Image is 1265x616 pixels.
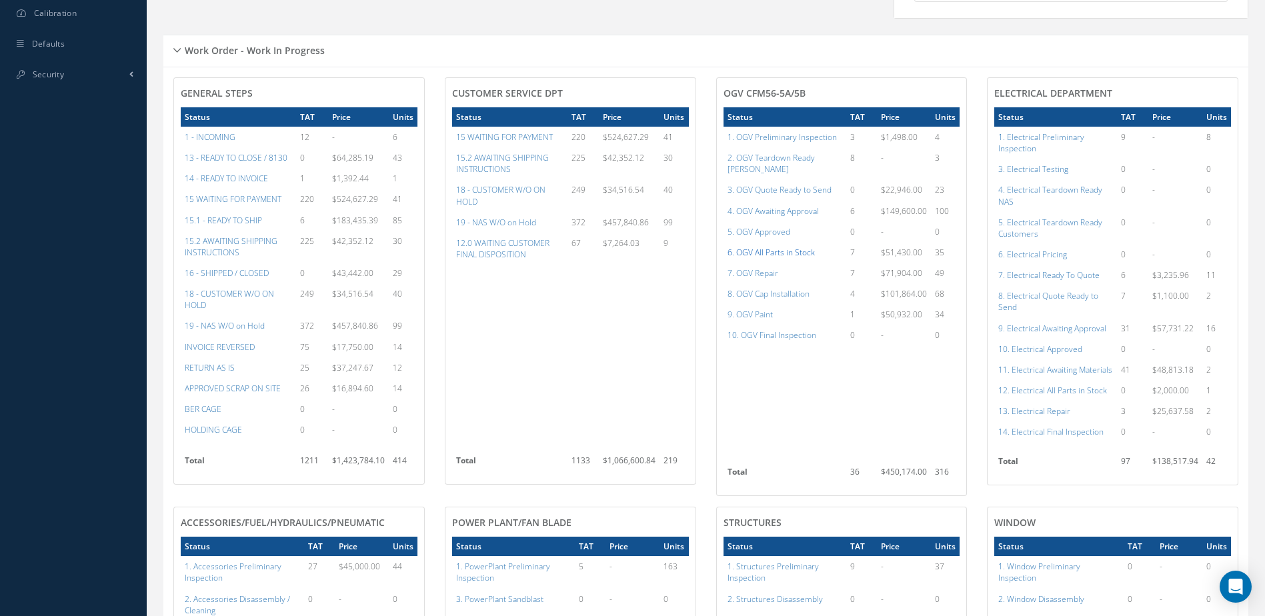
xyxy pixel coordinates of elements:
[998,269,1100,281] a: 7. Electrical Ready To Quote
[998,561,1080,583] a: 1. Window Preliminary Inspection
[728,205,819,217] a: 4. OGV Awaiting Approval
[931,201,960,221] td: 100
[332,362,373,373] span: $37,247.67
[328,107,389,127] th: Price
[296,399,328,419] td: 0
[846,147,877,179] td: 8
[660,107,688,127] th: Units
[931,556,960,588] td: 37
[181,537,304,556] th: Status
[724,517,960,529] h4: Structures
[185,424,242,435] a: HOLDING CAGE
[296,263,328,283] td: 0
[1152,184,1155,195] span: -
[660,212,688,233] td: 99
[332,152,373,163] span: $64,285.19
[931,179,960,200] td: 23
[846,325,877,345] td: 0
[660,589,688,609] td: 0
[1202,212,1231,244] td: 0
[846,283,877,304] td: 4
[1117,359,1148,380] td: 41
[296,147,328,168] td: 0
[389,189,417,209] td: 41
[728,267,778,279] a: 7. OGV Repair
[575,537,605,556] th: TAT
[724,537,847,556] th: Status
[456,184,545,207] a: 18 - CUSTOMER W/O ON HOLD
[728,184,832,195] a: 3. OGV Quote Ready to Send
[389,168,417,189] td: 1
[296,189,328,209] td: 220
[846,242,877,263] td: 7
[452,537,575,556] th: Status
[1202,451,1231,478] td: 42
[389,107,417,127] th: Units
[998,184,1102,207] a: 4. Electrical Teardown Ready NAS
[724,88,960,99] h4: OGV CFM56-5A/5B
[185,131,235,143] a: 1 - INCOMING
[1152,323,1194,334] span: $57,731.22
[296,210,328,231] td: 6
[1148,107,1202,127] th: Price
[452,517,689,529] h4: Power Plant/Fan Blade
[1152,385,1189,396] span: $2,000.00
[998,323,1106,334] a: 9. Electrical Awaiting Approval
[724,107,847,127] th: Status
[603,152,644,163] span: $42,352.12
[1152,249,1155,260] span: -
[1117,380,1148,401] td: 0
[931,325,960,345] td: 0
[931,589,960,609] td: 0
[332,215,378,226] span: $183,435.39
[1152,131,1155,143] span: -
[567,147,599,179] td: 225
[605,537,660,556] th: Price
[296,378,328,399] td: 26
[881,593,884,605] span: -
[660,127,688,147] td: 41
[728,561,819,583] a: 1. Structures Preliminary Inspection
[846,127,877,147] td: 3
[456,593,543,605] a: 3. PowerPlant Sandblast
[609,561,612,572] span: -
[881,267,922,279] span: $71,904.00
[185,383,281,394] a: APPROVED SCRAP ON SITE
[846,107,877,127] th: TAT
[185,320,265,331] a: 19 - NAS W/O on Hold
[181,41,325,57] h5: Work Order - Work In Progress
[389,210,417,231] td: 85
[728,288,810,299] a: 8. OGV Cap Installation
[339,561,380,572] span: $45,000.00
[931,462,960,489] td: 316
[877,537,931,556] th: Price
[931,107,960,127] th: Units
[881,131,918,143] span: $1,498.00
[660,451,688,477] td: 219
[998,131,1084,154] a: 1. Electrical Preliminary Inspection
[1152,405,1194,417] span: $25,637.58
[185,403,221,415] a: BER CAGE
[296,451,328,477] td: 1211
[456,561,550,583] a: 1. PowerPlant Preliminary Inspection
[931,283,960,304] td: 68
[998,364,1112,375] a: 11. Electrical Awaiting Materials
[389,263,417,283] td: 29
[389,399,417,419] td: 0
[567,127,599,147] td: 220
[881,561,884,572] span: -
[1117,179,1148,211] td: 0
[185,341,255,353] a: INVOICE REVERSED
[998,343,1082,355] a: 10. Electrical Approved
[599,107,660,127] th: Price
[185,193,281,205] a: 15 WAITING FOR PAYMENT
[994,88,1231,99] h4: Electrical Department
[332,424,335,435] span: -
[452,451,567,477] th: Total
[389,419,417,440] td: 0
[603,184,644,195] span: $34,516.54
[389,378,417,399] td: 14
[1124,556,1156,588] td: 0
[389,451,417,477] td: 414
[181,451,296,477] th: Total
